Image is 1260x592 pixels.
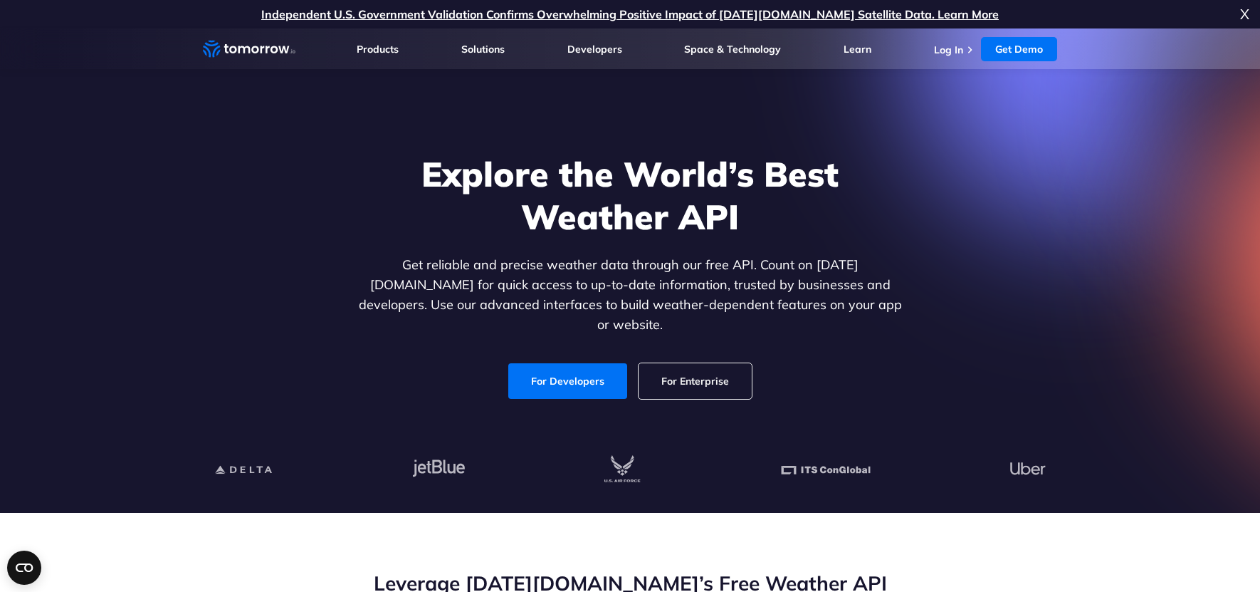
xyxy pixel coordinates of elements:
a: Home link [203,38,295,60]
a: Solutions [461,43,505,56]
a: Products [357,43,399,56]
h1: Explore the World’s Best Weather API [355,152,905,238]
a: For Developers [508,363,627,399]
a: Developers [567,43,622,56]
a: Space & Technology [684,43,781,56]
button: Open CMP widget [7,551,41,585]
p: Get reliable and precise weather data through our free API. Count on [DATE][DOMAIN_NAME] for quic... [355,255,905,335]
a: Get Demo [981,37,1057,61]
a: For Enterprise [639,363,752,399]
a: Independent U.S. Government Validation Confirms Overwhelming Positive Impact of [DATE][DOMAIN_NAM... [261,7,999,21]
a: Learn [844,43,871,56]
a: Log In [934,43,963,56]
